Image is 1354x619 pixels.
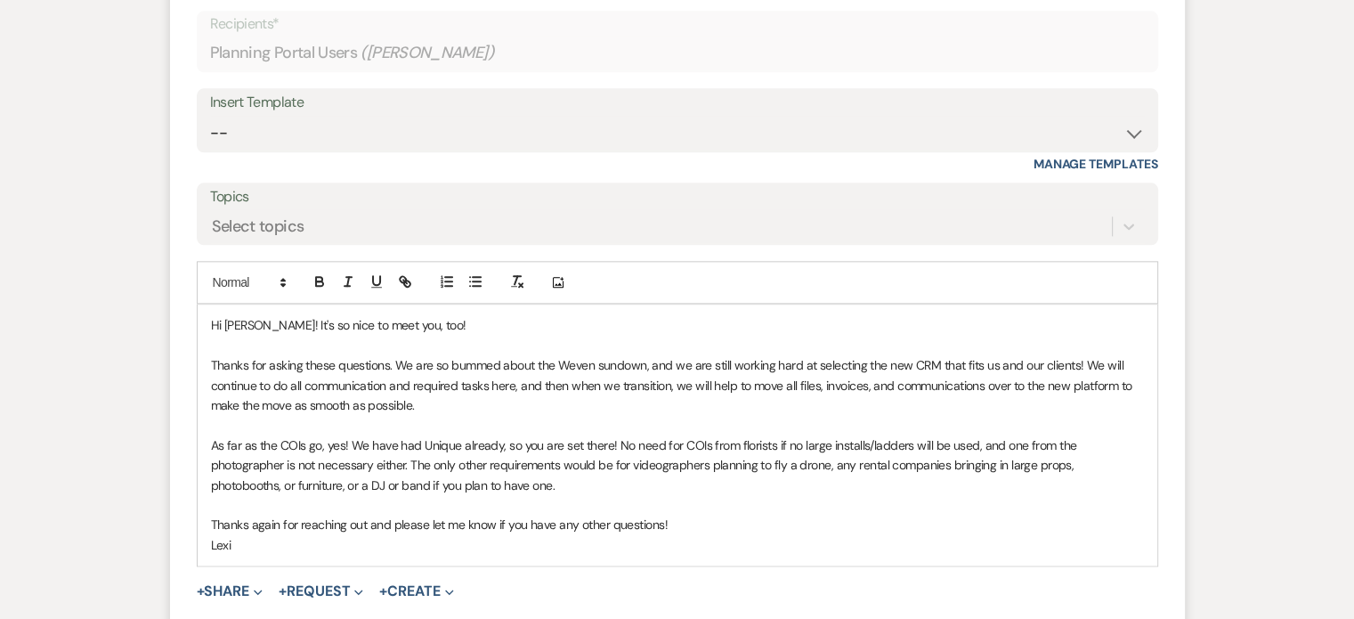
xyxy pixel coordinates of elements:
label: Topics [210,184,1145,210]
p: Thanks again for reaching out and please let me know if you have any other questions! [211,515,1144,534]
div: Insert Template [210,90,1145,116]
div: Select topics [212,215,304,239]
p: Thanks for asking these questions. We are so bummed about the Weven sundown, and we are still wor... [211,355,1144,415]
p: Lexi [211,535,1144,555]
button: Request [279,584,363,599]
a: Manage Templates [1034,156,1158,172]
span: ( [PERSON_NAME] ) [361,41,494,65]
p: As far as the COIs go, yes! We have had Unique already, so you are set there! No need for COIs fr... [211,436,1144,495]
p: Recipients* [210,12,1145,36]
span: + [197,584,205,599]
span: + [379,584,387,599]
div: Planning Portal Users [210,36,1145,70]
button: Create [379,584,453,599]
p: Hi [PERSON_NAME]! It's so nice to meet you, too! [211,315,1144,335]
button: Share [197,584,264,599]
span: + [279,584,287,599]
